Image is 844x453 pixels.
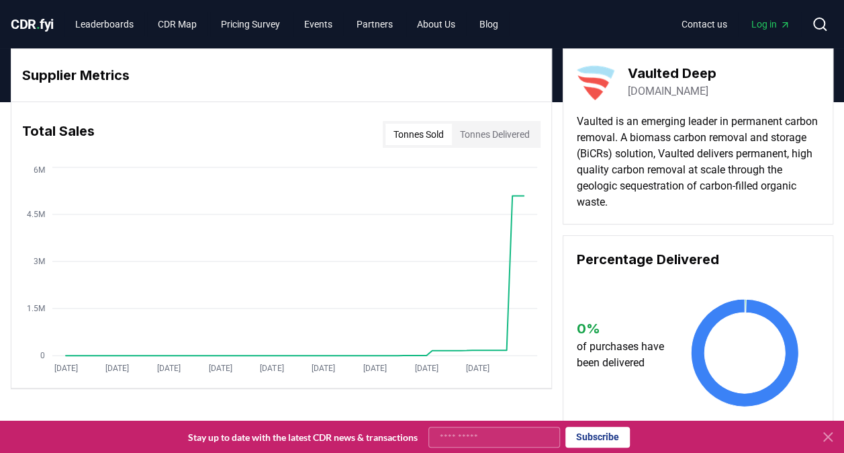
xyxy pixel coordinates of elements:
tspan: [DATE] [105,364,129,373]
a: CDR Map [147,12,207,36]
span: . [36,16,40,32]
tspan: 3M [34,257,45,266]
tspan: [DATE] [363,364,387,373]
a: Contact us [671,12,738,36]
p: of purchases have been delivered [577,339,672,371]
nav: Main [64,12,509,36]
tspan: [DATE] [209,364,232,373]
tspan: 4.5M [27,210,45,219]
a: Pricing Survey [210,12,291,36]
button: Tonnes Delivered [452,124,538,145]
tspan: [DATE] [466,364,489,373]
span: Log in [751,17,790,31]
tspan: 0 [40,351,45,360]
tspan: [DATE] [415,364,438,373]
a: Partners [346,12,404,36]
h3: 0 % [577,319,672,339]
p: Vaulted is an emerging leader in permanent carbon removal. A biomass carbon removal and storage (... [577,114,819,210]
a: [DOMAIN_NAME] [628,83,708,99]
tspan: 1.5M [27,304,45,313]
button: Tonnes Sold [385,124,452,145]
span: CDR fyi [11,16,54,32]
tspan: [DATE] [312,364,335,373]
img: Vaulted Deep-logo [577,63,614,100]
a: Events [293,12,343,36]
tspan: [DATE] [260,364,283,373]
a: Leaderboards [64,12,144,36]
h3: Supplier Metrics [22,65,541,85]
tspan: [DATE] [54,364,78,373]
tspan: [DATE] [157,364,181,373]
h3: Total Sales [22,121,95,148]
h3: Percentage Delivered [577,249,819,270]
nav: Main [671,12,801,36]
tspan: 6M [34,165,45,175]
a: Blog [469,12,509,36]
a: Log in [741,12,801,36]
h3: Vaulted Deep [628,63,716,83]
a: About Us [406,12,466,36]
a: CDR.fyi [11,15,54,34]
